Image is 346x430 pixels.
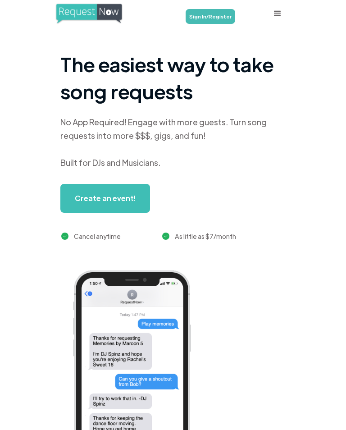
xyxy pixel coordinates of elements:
[61,233,69,240] img: green checkmark
[186,9,235,24] a: Sign In/Register
[175,231,236,242] div: As little as $7/month
[162,233,170,240] img: green checkmark
[60,184,150,213] a: Create an event!
[60,115,286,169] div: No App Required! Engage with more guests. Turn song requests into more $$$, gigs, and fun! Built ...
[74,231,121,242] div: Cancel anytime
[60,50,286,105] h1: The easiest way to take song requests
[55,3,136,24] a: home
